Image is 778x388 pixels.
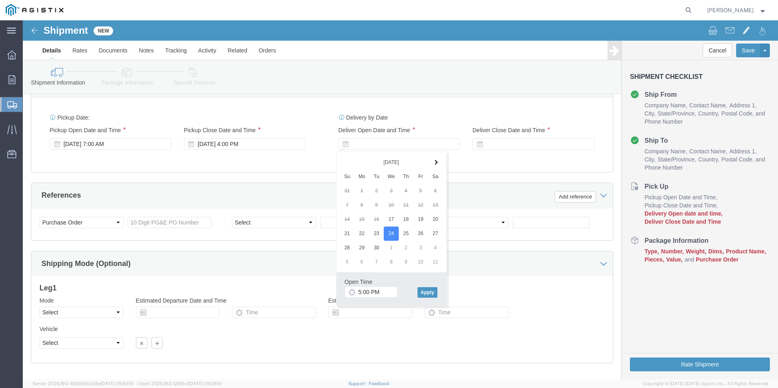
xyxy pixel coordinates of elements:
a: Support [348,381,369,386]
img: logo [6,4,63,16]
button: [PERSON_NAME] [707,5,767,15]
a: Feedback [369,381,389,386]
iframe: FS Legacy Container [23,20,778,379]
span: [DATE] 09:39:01 [189,381,222,386]
span: Copyright © [DATE]-[DATE] Agistix Inc., All Rights Reserved [643,380,768,387]
span: Server: 2025.19.0-49328d0a35e [33,381,133,386]
span: [DATE] 09:50:51 [101,381,133,386]
span: Client: 2025.19.0-129fbcf [137,381,222,386]
span: John Rubino [707,6,754,15]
